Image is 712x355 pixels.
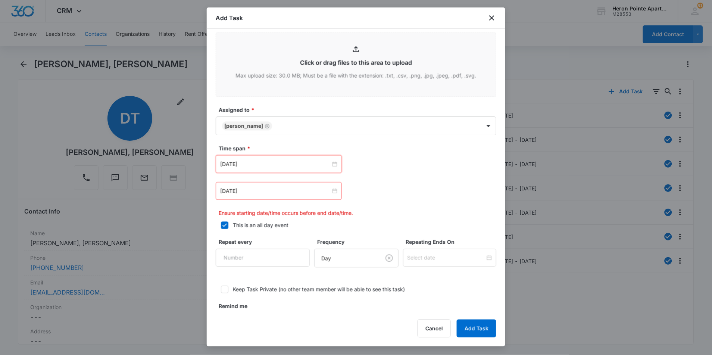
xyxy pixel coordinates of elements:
[216,249,310,267] input: Number
[216,13,243,22] h1: Add Task
[219,209,496,217] p: Ensure starting date/time occurs before end date/time.
[457,320,496,337] button: Add Task
[219,302,261,310] label: Remind me
[220,187,331,195] input: May 18, 2022
[487,13,496,22] button: close
[406,238,499,246] label: Repeating Ends On
[317,238,402,246] label: Frequency
[383,252,395,264] button: Clear
[219,144,499,152] label: Time span
[407,254,485,262] input: Select date
[233,286,405,293] div: Keep Task Private (no other team member will be able to see this task)
[219,106,499,114] label: Assigned to
[220,160,331,168] input: Aug 14, 2025
[224,124,263,129] div: [PERSON_NAME]
[418,320,451,337] button: Cancel
[233,221,288,229] div: This is an all day event
[263,124,270,129] div: Remove Kathrine Holt
[219,238,313,246] label: Repeat every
